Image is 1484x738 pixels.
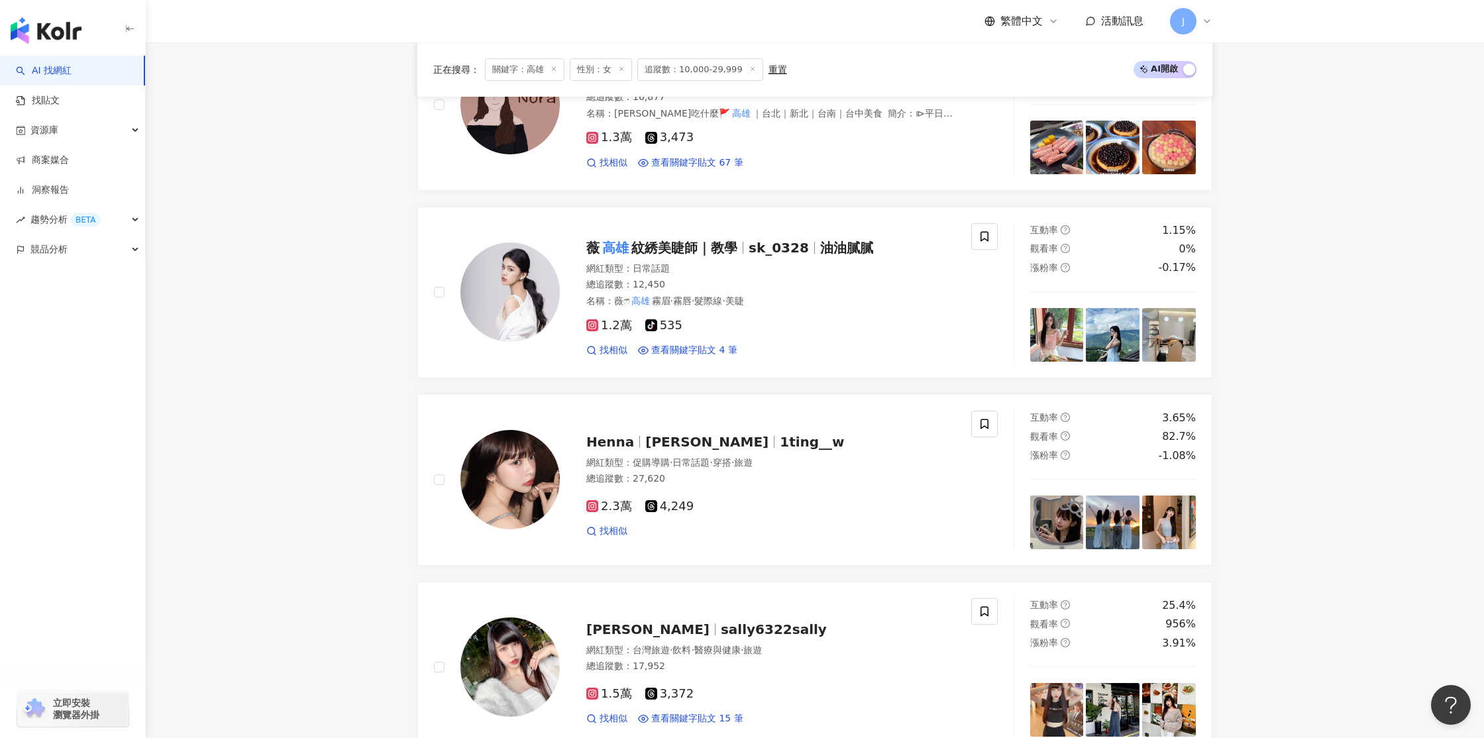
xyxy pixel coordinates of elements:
a: 找相似 [586,712,627,725]
img: logo [11,17,81,44]
img: post-image [1030,121,1084,174]
div: 25.4% [1162,598,1196,613]
img: chrome extension [21,698,47,719]
div: BETA [70,213,101,227]
span: ｜台北｜新北｜台南｜台中美食 [753,108,882,119]
img: post-image [1086,496,1139,549]
div: 3.91% [1162,636,1196,651]
img: post-image [1030,308,1084,362]
span: 旅遊 [734,457,753,468]
span: question-circle [1061,431,1070,441]
span: Henna [586,434,634,450]
mark: 高雄 [629,293,652,308]
span: 關鍵字：高雄 [485,58,564,81]
span: 找相似 [600,156,627,170]
div: 總追蹤數 ： 16,877 [586,91,955,104]
div: 總追蹤數 ： 17,952 [586,660,955,673]
div: -1.08% [1158,448,1196,463]
a: searchAI 找網紅 [16,64,72,78]
span: 追蹤數：10,000-29,999 [637,58,763,81]
mark: 高雄 [730,106,753,121]
span: 趨勢分析 [30,205,101,235]
a: 查看關鍵字貼文 15 筆 [638,712,743,725]
span: · [670,645,672,655]
a: KOL Avatar薇高雄紋綉美睫師｜教學sk_0328油油膩膩網紅類型：日常話題總追蹤數：12,450名稱：薇ෆ̈高雄霧眉·霧唇·髮際線·美睫1.2萬535找相似查看關鍵字貼文 4 筆互動率q... [417,207,1212,378]
a: 洞察報告 [16,184,69,197]
span: 簡介 ： [586,106,955,133]
span: 醫療與健康 [694,645,741,655]
span: 漲粉率 [1030,450,1058,460]
div: 總追蹤數 ： 27,620 [586,472,955,486]
span: 查看關鍵字貼文 4 筆 [651,344,737,357]
div: 網紅類型 ： [586,262,955,276]
span: [PERSON_NAME] [645,434,768,450]
span: 互動率 [1030,412,1058,423]
span: · [691,645,694,655]
span: question-circle [1061,450,1070,460]
span: 觀看率 [1030,619,1058,629]
div: 956% [1165,617,1196,631]
span: 薇 [586,240,600,256]
a: 找相似 [586,344,627,357]
a: KOL AvatarHenna[PERSON_NAME]1ting__w網紅類型：促購導購·日常話題·穿搭·旅遊總追蹤數：27,6202.3萬4,249找相似互動率question-circle... [417,394,1212,566]
span: 漲粉率 [1030,637,1058,648]
span: question-circle [1061,244,1070,253]
a: 找相似 [586,156,627,170]
span: 穿搭 [713,457,731,468]
span: 立即安裝 瀏覽器外掛 [53,697,99,721]
span: 互動率 [1030,225,1058,235]
div: 網紅類型 ： [586,456,955,470]
span: 查看關鍵字貼文 15 筆 [651,712,743,725]
div: 1.15% [1162,223,1196,238]
span: sk_0328 [749,240,809,256]
span: 台灣旅遊 [633,645,670,655]
span: 紋綉美睫師｜教學 [631,240,737,256]
span: 競品分析 [30,235,68,264]
img: KOL Avatar [460,55,560,154]
a: 找相似 [586,525,627,538]
span: 觀看率 [1030,431,1058,442]
span: 查看關鍵字貼文 67 筆 [651,156,743,170]
img: post-image [1086,308,1139,362]
img: post-image [1142,683,1196,737]
div: 0% [1179,242,1196,256]
span: 1.5萬 [586,687,632,701]
span: question-circle [1061,263,1070,272]
img: post-image [1142,121,1196,174]
span: question-circle [1061,413,1070,422]
img: KOL Avatar [460,617,560,717]
span: 薇ෆ̈ [614,295,629,306]
span: sally6322sally [721,621,827,637]
span: 性別：女 [570,58,632,81]
span: 促購導購 [633,457,670,468]
div: 網紅類型 ： [586,644,955,657]
span: 漲粉率 [1030,262,1058,273]
span: question-circle [1061,638,1070,647]
span: 資源庫 [30,115,58,145]
span: 2.3萬 [586,500,632,513]
span: 觀看率 [1030,243,1058,254]
span: 1.2萬 [586,319,632,333]
mark: 高雄 [586,106,955,133]
span: question-circle [1061,619,1070,628]
span: · [741,645,743,655]
a: KOL Avatar[PERSON_NAME]吃什麼?高雄/台南/台中 美食網紅類型：甜點·飲料·美食總追蹤數：16,877名稱：[PERSON_NAME]吃什麼🚩高雄｜台北｜新北｜台南｜台中美... [417,19,1212,191]
img: post-image [1086,683,1139,737]
span: 名稱 ： [586,293,744,308]
a: chrome extension立即安裝 瀏覽器外掛 [17,691,129,727]
div: 總追蹤數 ： 12,450 [586,278,955,291]
img: KOL Avatar [460,242,560,342]
span: 旅遊 [743,645,762,655]
span: · [731,457,734,468]
span: ⧐平日 [916,108,953,119]
span: question-circle [1061,600,1070,609]
span: 繁體中文 [1000,14,1043,28]
a: 查看關鍵字貼文 4 筆 [638,344,737,357]
span: J [1182,14,1185,28]
img: post-image [1142,496,1196,549]
span: · [670,457,672,468]
span: 1ting__w [780,434,844,450]
span: 找相似 [600,712,627,725]
span: 3,473 [645,131,694,144]
span: 正在搜尋 ： [433,64,480,75]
